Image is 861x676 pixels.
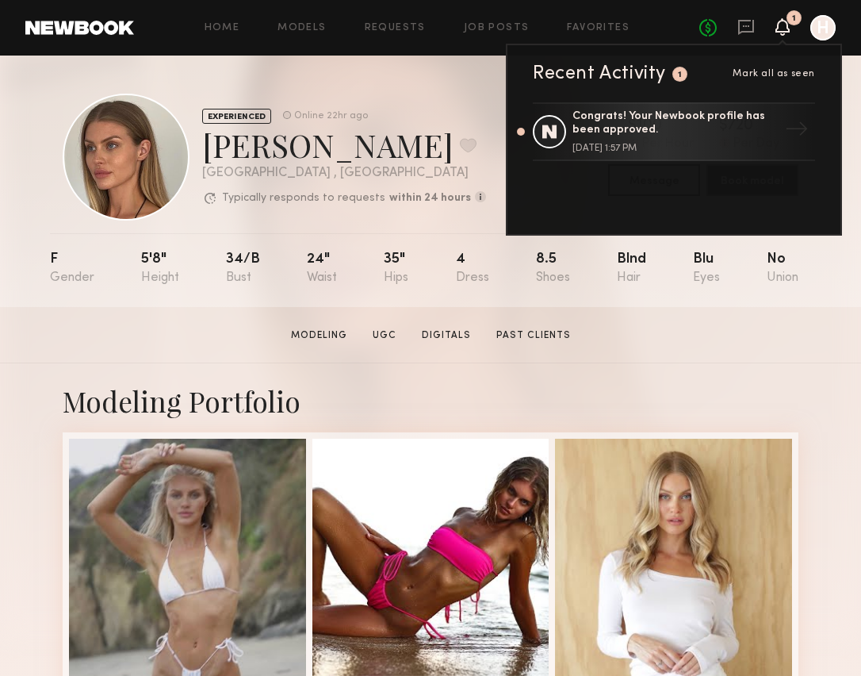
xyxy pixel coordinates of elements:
div: 24" [307,252,337,285]
div: 8.5 [536,252,570,285]
div: [DATE] 1:57 PM [572,144,779,153]
a: Home [205,23,240,33]
a: Congrats! Your Newbook profile has been approved.[DATE] 1:57 PM→ [533,102,815,161]
div: [GEOGRAPHIC_DATA] , [GEOGRAPHIC_DATA] [202,167,486,180]
a: Digitals [415,328,477,343]
div: F [50,252,94,285]
p: Typically responds to requests [222,193,385,204]
div: 1 [678,71,683,79]
div: Blu [693,252,720,285]
div: [PERSON_NAME] [202,124,486,166]
div: Online 22hr ago [294,111,368,121]
a: Models [277,23,326,33]
span: Mark all as seen [733,69,815,79]
b: within 24 hours [389,193,471,204]
a: Modeling [285,328,354,343]
div: Modeling Portfolio [63,382,798,420]
div: 1 [792,14,796,23]
a: H [810,15,836,40]
a: UGC [366,328,403,343]
div: Congrats! Your Newbook profile has been approved. [572,110,779,137]
a: Favorites [567,23,629,33]
div: 4 [456,252,489,285]
a: Requests [365,23,426,33]
div: Blnd [617,252,646,285]
div: → [779,111,815,152]
div: EXPERIENCED [202,109,271,124]
a: Job Posts [464,23,530,33]
div: 34/b [226,252,260,285]
div: 35" [384,252,408,285]
a: Past Clients [490,328,577,343]
div: No [767,252,798,285]
div: 5'8" [141,252,179,285]
div: Recent Activity [533,64,666,83]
